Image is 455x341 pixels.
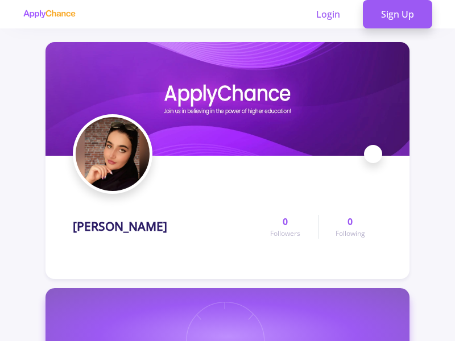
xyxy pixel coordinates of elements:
img: Mehrnush Salehipourcover image [45,42,409,156]
span: 0 [283,215,288,228]
img: applychance logo text only [23,10,76,19]
span: Followers [270,228,300,239]
h1: [PERSON_NAME] [73,219,167,234]
a: 0Followers [253,215,317,239]
span: 0 [348,215,353,228]
img: Mehrnush Salehipouravatar [76,117,150,191]
a: 0Following [318,215,382,239]
span: Following [336,228,365,239]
